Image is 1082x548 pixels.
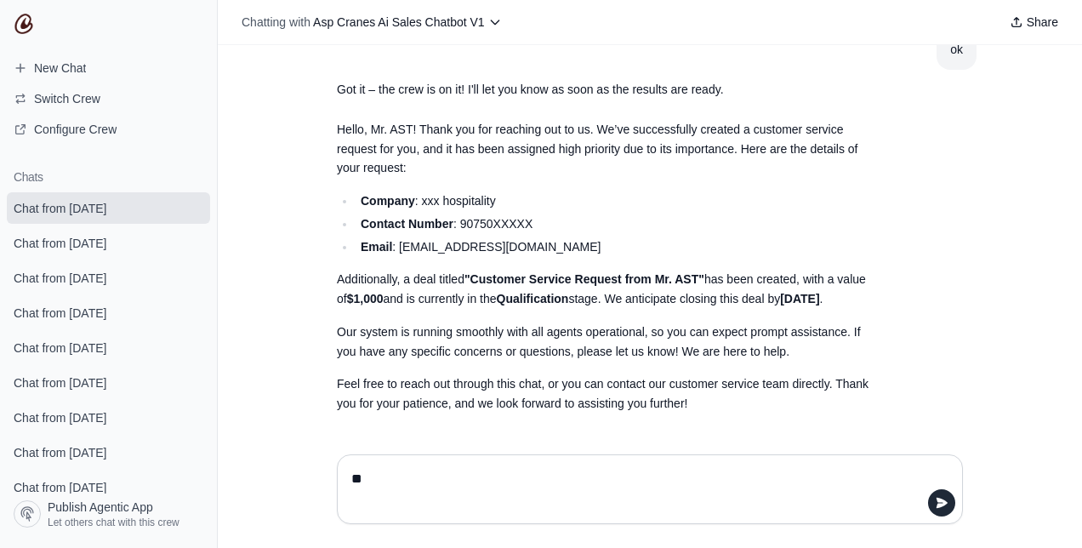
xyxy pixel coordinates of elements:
[361,240,392,254] strong: Email
[7,297,210,328] a: Chat from [DATE]
[1003,10,1065,34] button: Share
[7,262,210,294] a: Chat from [DATE]
[14,305,106,322] span: Chat from [DATE]
[7,471,210,503] a: Chat from [DATE]
[7,192,210,224] a: Chat from [DATE]
[337,270,881,309] p: Additionally, a deal titled has been created, with a value of and is currently in the stage. We a...
[780,292,819,305] strong: [DATE]
[235,10,509,34] button: Chatting with Asp Cranes Ai Sales Chatbot V1
[323,70,895,110] section: Response
[7,494,210,534] a: Publish Agentic App Let others chat with this crew
[14,479,106,496] span: Chat from [DATE]
[356,214,881,234] li: : 90750XXXXX
[14,340,106,357] span: Chat from [DATE]
[313,15,485,29] span: Asp Cranes Ai Sales Chatbot V1
[14,444,106,461] span: Chat from [DATE]
[356,191,881,211] li: : xxx hospitality
[7,227,210,259] a: Chat from [DATE]
[7,85,210,112] button: Switch Crew
[361,217,453,231] strong: Contact Number
[323,110,895,424] section: Response
[950,40,963,60] div: ok
[464,272,704,286] strong: "Customer Service Request from Mr. AST"
[34,90,100,107] span: Switch Crew
[48,516,179,529] span: Let others chat with this crew
[356,237,881,257] li: : [EMAIL_ADDRESS][DOMAIN_NAME]
[937,30,977,70] section: User message
[1027,14,1058,31] span: Share
[34,60,86,77] span: New Chat
[7,367,210,398] a: Chat from [DATE]
[347,292,384,305] strong: $1,000
[337,80,881,100] p: Got it – the crew is on it! I'll let you know as soon as the results are ready.
[337,374,881,414] p: Feel free to reach out through this chat, or you can contact our customer service team directly. ...
[14,270,106,287] span: Chat from [DATE]
[997,466,1082,548] iframe: Chat Widget
[337,120,881,178] p: Hello, Mr. AST! Thank you for reaching out to us. We’ve successfully created a customer service r...
[14,235,106,252] span: Chat from [DATE]
[7,54,210,82] a: New Chat
[34,121,117,138] span: Configure Crew
[14,374,106,391] span: Chat from [DATE]
[337,323,881,362] p: Our system is running smoothly with all agents operational, so you can expect prompt assistance. ...
[14,14,34,34] img: CrewAI Logo
[14,409,106,426] span: Chat from [DATE]
[48,499,153,516] span: Publish Agentic App
[361,194,415,208] strong: Company
[7,332,210,363] a: Chat from [DATE]
[7,402,210,433] a: Chat from [DATE]
[497,292,569,305] strong: Qualification
[7,116,210,143] a: Configure Crew
[7,437,210,468] a: Chat from [DATE]
[242,14,310,31] span: Chatting with
[14,200,106,217] span: Chat from [DATE]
